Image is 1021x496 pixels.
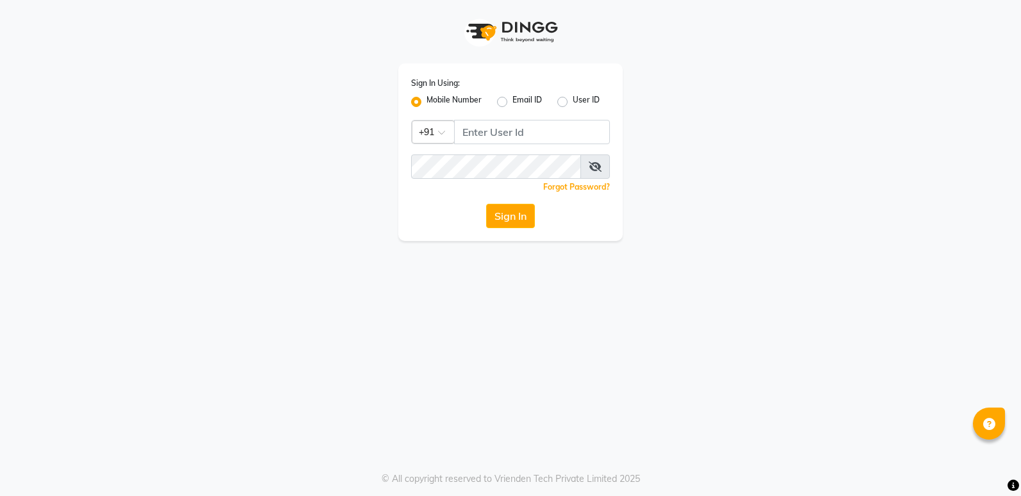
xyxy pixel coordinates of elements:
[512,94,542,110] label: Email ID
[573,94,600,110] label: User ID
[426,94,482,110] label: Mobile Number
[454,120,610,144] input: Username
[486,204,535,228] button: Sign In
[411,154,581,179] input: Username
[459,13,562,51] img: logo1.svg
[967,445,1008,483] iframe: chat widget
[411,78,460,89] label: Sign In Using:
[543,182,610,192] a: Forgot Password?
